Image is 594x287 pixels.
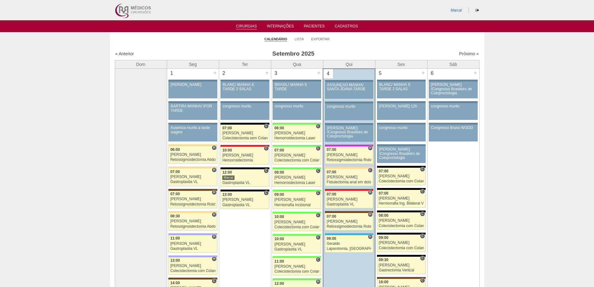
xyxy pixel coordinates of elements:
[220,103,269,120] a: congresso murilo
[325,191,373,208] a: H 07:00 [PERSON_NAME] Gastroplastia VL
[377,146,426,163] a: [PERSON_NAME] /Congresso Brasileiro de Coloproctologia
[170,258,180,263] span: 13:00
[222,126,232,130] span: 07:00
[168,168,217,186] a: H 07:00 [PERSON_NAME] Gastroplastia VL
[220,125,269,142] a: C 07:00 [PERSON_NAME] Colecistectomia sem Colangiografia VL
[379,104,423,108] div: [PERSON_NAME] 12h
[168,211,217,213] div: Key: Bartira
[377,257,426,274] a: C 09:30 [PERSON_NAME] Gastrectomia Vertical
[327,192,336,196] span: 07:00
[327,220,372,224] div: [PERSON_NAME]
[377,125,426,141] a: congresso murilo
[274,126,284,130] span: 06:00
[264,69,270,77] div: +
[379,263,424,267] div: [PERSON_NAME]
[219,69,229,78] div: 2
[327,147,336,152] span: 07:00
[377,212,426,230] a: C 08:00 [PERSON_NAME] Colecistectomia com Colangiografia VL
[379,174,424,178] div: [PERSON_NAME]
[274,192,284,197] span: 09:00
[274,198,319,202] div: [PERSON_NAME]
[273,147,321,164] a: C 07:00 [PERSON_NAME] Colecistectomia com Colangiografia VL
[379,213,389,218] span: 08:00
[325,169,373,186] a: C 07:00 [PERSON_NAME] Fistulectomia anal em dois tempos
[316,257,321,262] span: Consultório
[274,181,319,185] div: Hemorroidectomia Laser
[327,83,371,91] div: ASSUNÇÃO MANHÃ/ SANTA JOANA TARDE
[379,196,424,200] div: [PERSON_NAME]
[431,104,476,108] div: congresso murilo
[170,281,180,285] span: 14:00
[168,166,217,168] div: Key: Bartira
[427,69,437,78] div: 6
[368,234,373,239] span: Hospital
[222,153,268,157] div: [PERSON_NAME]
[431,83,476,95] div: [PERSON_NAME] /Congresso Brasileiro de Coloproctologia
[311,37,330,41] a: Exportar
[273,167,321,169] div: Key: Brasil
[220,169,269,187] a: C 12:00 Marcal Gastroplastia VL
[168,144,217,146] div: Key: Bartira
[170,197,215,201] div: [PERSON_NAME]
[420,278,425,283] span: Consultório
[170,175,215,179] div: [PERSON_NAME]
[379,169,389,173] span: 07:00
[273,191,321,209] a: C 09:00 [PERSON_NAME] Herniorrafia Incisional
[451,8,462,12] a: Marcal
[379,126,423,130] div: congresso murilo
[325,233,373,235] div: Key: Neomater
[325,146,373,164] a: H 07:00 [PERSON_NAME] Retossigmoidectomia Robótica
[274,270,319,274] div: Colecistectomia com Colangiografia VL
[325,103,373,120] a: congresso murilo
[377,166,426,168] div: Key: Blanc
[368,146,373,151] span: Hospital
[377,235,426,252] a: C 09:00 [PERSON_NAME] Colecistectomia com Colangiografia VL
[368,190,373,195] span: Hospital
[264,168,268,173] span: Consultório
[171,104,215,112] div: BARTIRA MANHÃ/ IFOR TARDE
[459,51,479,56] a: Próximo »
[170,147,180,152] span: 06:00
[220,123,269,125] div: Key: Blanc
[420,167,425,172] span: Consultório
[316,124,321,129] span: Consultório
[377,168,426,185] a: C 07:00 [PERSON_NAME] Colecistectomia com Colangiografia VL
[420,256,425,261] span: Consultório
[222,136,268,140] div: Colecistectomia sem Colangiografia VL
[273,123,321,125] div: Key: Brasil
[171,126,215,134] div: Ausencia murilo a tarde viagem
[427,60,479,69] th: Sáb
[274,281,284,286] span: 12:00
[274,247,319,251] div: Gastroplastia VL
[327,214,336,219] span: 07:00
[222,175,234,180] div: Marcal
[223,104,267,108] div: congresso murilo
[323,69,333,78] div: 4
[275,83,319,91] div: BRASIL/ MANHÃ E TARDE
[168,123,217,125] div: Key: Aviso
[274,170,284,175] span: 08:00
[170,153,215,157] div: [PERSON_NAME]
[220,167,269,169] div: Key: Blanc
[220,191,269,209] a: C 13:00 [PERSON_NAME] Gastroplastia VL
[335,24,358,30] a: Cadastros
[168,235,217,253] a: H 11:00 [PERSON_NAME] Gastroplastia VL
[222,158,268,162] div: Hemorroidectomia
[316,235,321,240] span: Consultório
[273,101,321,103] div: Key: Aviso
[222,203,268,207] div: Gastroplastia VL
[327,242,372,246] div: Geraldo
[168,125,217,141] a: Ausencia murilo a tarde viagem
[273,190,321,191] div: Key: Brasil
[168,213,217,230] a: H 08:30 [PERSON_NAME] Retossigmoidectomia Abdominal VL
[429,125,477,141] a: Congresso Bruno WGDD
[264,191,268,195] span: Consultório
[168,103,217,120] a: BARTIRA MANHÃ/ IFOR TARDE
[170,219,215,223] div: [PERSON_NAME]
[115,51,134,56] a: « Anterior
[327,126,371,139] div: [PERSON_NAME] /Congresso Brasileiro de Coloproctologia
[220,147,269,164] a: C 10:00 [PERSON_NAME] Hemorroidectomia
[220,80,269,82] div: Key: Aviso
[273,80,321,82] div: Key: Aviso
[222,131,268,135] div: [PERSON_NAME]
